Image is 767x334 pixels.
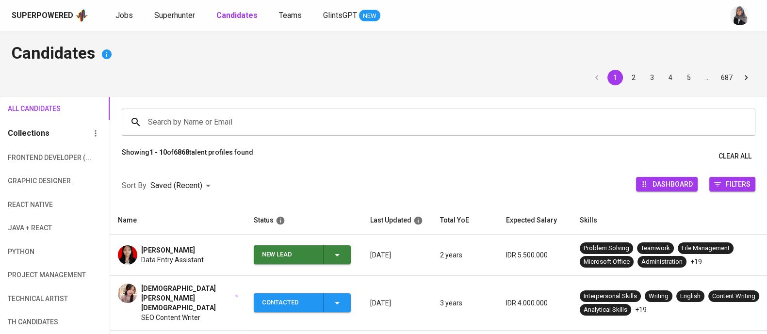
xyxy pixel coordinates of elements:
span: [PERSON_NAME] [141,245,195,255]
button: Filters [709,177,755,191]
span: GlintsGPT [323,11,357,20]
span: Teams [279,11,302,20]
span: TH candidates [8,316,59,328]
h6: Collections [8,127,49,140]
a: Superpoweredapp logo [12,8,88,23]
img: 3a2637557fa91f18d43add4072a479ef.jpg [118,284,137,303]
div: Administration [641,257,683,267]
p: Saved (Recent) [150,180,202,191]
p: IDR 5.500.000 [506,250,564,260]
th: Total YoE [432,207,498,235]
span: React Native [8,199,59,211]
button: Contacted [254,293,351,312]
p: Sort By [122,180,147,191]
p: 2 years [440,250,490,260]
span: Superhunter [154,11,195,20]
div: Problem Solving [584,244,629,253]
span: Java + React [8,222,59,234]
nav: pagination navigation [587,70,755,85]
p: [DATE] [370,298,424,308]
span: python [8,246,59,258]
button: Clear All [715,147,755,165]
div: Interpersonal Skills [584,292,637,301]
span: SEO Content Writer [141,313,200,322]
th: Expected Salary [498,207,572,235]
a: Candidates [216,10,260,22]
th: Status [246,207,362,235]
div: English [680,292,701,301]
div: Content Writing [712,292,755,301]
span: Clear All [718,150,751,162]
span: [DEMOGRAPHIC_DATA][PERSON_NAME][DEMOGRAPHIC_DATA] [141,284,234,313]
span: Dashboard [653,177,693,191]
div: Analytical Skills [584,305,627,315]
span: Filters [726,177,751,191]
b: 1 - 10 [149,148,167,156]
b: Candidates [216,11,258,20]
a: Superhunter [154,10,197,22]
th: Last Updated [362,207,432,235]
div: … [700,73,715,82]
th: Name [110,207,246,235]
p: [DATE] [370,250,424,260]
a: Jobs [115,10,135,22]
button: Go to page 4 [663,70,678,85]
button: Go to page 2 [626,70,641,85]
p: +19 [635,305,647,315]
span: Project Management [8,269,59,281]
img: sinta.windasari@glints.com [730,6,750,25]
div: Contacted [262,293,315,312]
div: Microsoft Office [584,257,630,267]
p: IDR 4.000.000 [506,298,564,308]
div: New Lead [262,245,315,264]
span: Graphic Designer [8,175,59,187]
span: All Candidates [8,103,59,115]
img: magic_wand.svg [235,294,238,298]
span: Jobs [115,11,133,20]
button: New Lead [254,245,351,264]
h4: Candidates [12,43,755,66]
span: technical artist [8,293,59,305]
span: Data Entry Assistant [141,255,204,265]
div: Saved (Recent) [150,177,214,195]
button: page 1 [607,70,623,85]
div: Superpowered [12,10,73,21]
span: NEW [359,11,380,21]
b: 6868 [174,148,189,156]
button: Go to next page [738,70,754,85]
a: Teams [279,10,304,22]
img: 6b8072f23634d2c8e2186daab83e71e7.jpg [118,245,137,265]
div: Writing [649,292,669,301]
p: 3 years [440,298,490,308]
img: app logo [75,8,88,23]
div: File Management [682,244,730,253]
button: Go to page 5 [681,70,697,85]
div: Teamwork [641,244,670,253]
p: +19 [690,257,702,267]
a: GlintsGPT NEW [323,10,380,22]
button: Go to page 3 [644,70,660,85]
button: Go to page 687 [718,70,735,85]
button: Dashboard [636,177,698,191]
p: Showing of talent profiles found [122,147,253,165]
span: Frontend Developer (... [8,152,59,164]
